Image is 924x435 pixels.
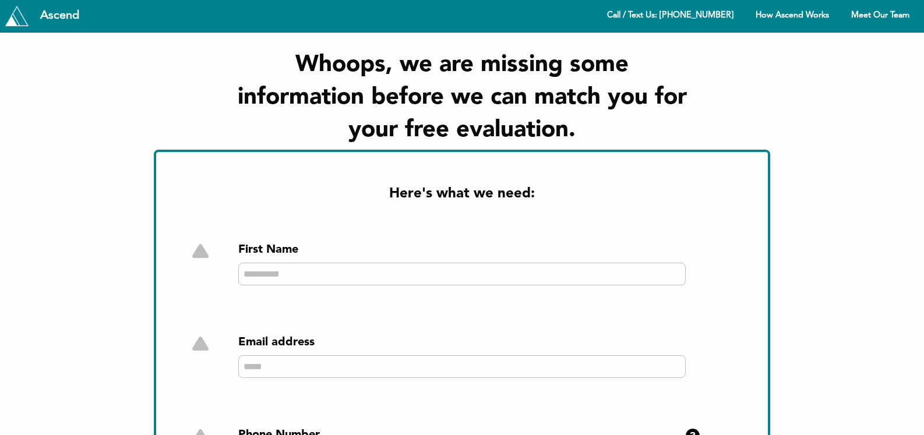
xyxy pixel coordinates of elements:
[5,6,29,26] img: Tryascend.com
[2,3,91,29] a: Tryascend.com Ascend
[746,5,839,27] a: How Ascend Works
[238,334,686,351] div: Email address
[238,242,686,258] div: First Name
[229,49,695,147] h1: Whoops, we are missing some information before we can match you for your free evaluation.
[841,5,919,27] a: Meet Our Team
[193,185,730,204] h2: Here's what we need:
[597,5,743,27] a: Call / Text Us: [PHONE_NUMBER]
[31,10,89,22] div: Ascend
